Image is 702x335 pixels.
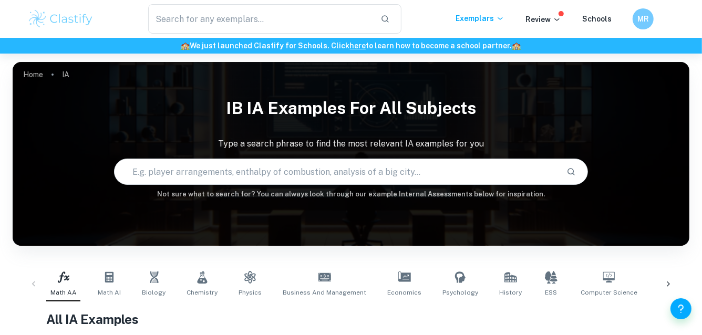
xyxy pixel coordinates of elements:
[633,8,654,29] button: MR
[545,288,558,297] span: ESS
[181,41,190,50] span: 🏫
[50,288,77,297] span: Math AA
[350,41,366,50] a: here
[582,15,612,23] a: Schools
[499,288,522,297] span: History
[148,4,372,34] input: Search for any exemplars...
[13,91,689,125] h1: IB IA examples for all subjects
[239,288,262,297] span: Physics
[23,67,43,82] a: Home
[525,14,561,25] p: Review
[62,69,69,80] p: IA
[283,288,366,297] span: Business and Management
[442,288,478,297] span: Psychology
[46,310,655,329] h1: All IA Examples
[98,288,121,297] span: Math AI
[187,288,218,297] span: Chemistry
[13,138,689,150] p: Type a search phrase to find the most relevant IA examples for you
[27,8,94,29] img: Clastify logo
[387,288,421,297] span: Economics
[142,288,166,297] span: Biology
[581,288,637,297] span: Computer Science
[115,157,558,186] input: E.g. player arrangements, enthalpy of combustion, analysis of a big city...
[2,40,700,51] h6: We just launched Clastify for Schools. Click to learn how to become a school partner.
[562,163,580,181] button: Search
[13,189,689,200] h6: Not sure what to search for? You can always look through our example Internal Assessments below f...
[637,13,649,25] h6: MR
[512,41,521,50] span: 🏫
[670,298,691,319] button: Help and Feedback
[456,13,504,24] p: Exemplars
